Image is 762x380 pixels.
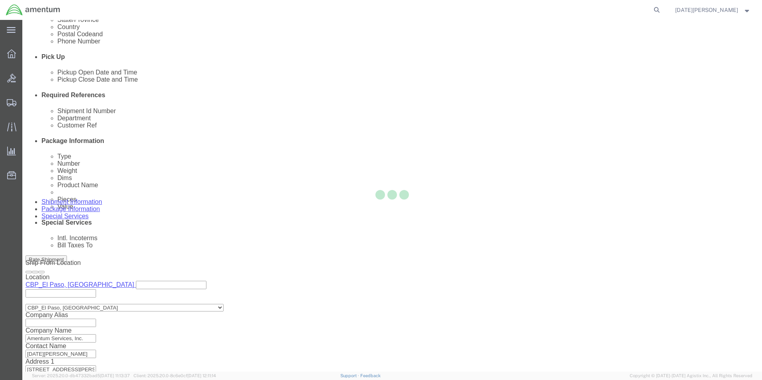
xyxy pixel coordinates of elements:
span: Client: 2025.20.0-8c6e0cf [134,373,216,378]
span: Noel Arrieta [675,6,738,14]
a: Feedback [360,373,381,378]
button: [DATE][PERSON_NAME] [675,5,751,15]
img: logo [6,4,61,16]
span: Server: 2025.20.0-db47332bad5 [32,373,130,378]
span: [DATE] 12:11:14 [187,373,216,378]
a: Support [340,373,360,378]
span: Copyright © [DATE]-[DATE] Agistix Inc., All Rights Reserved [630,372,752,379]
span: [DATE] 11:13:37 [100,373,130,378]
